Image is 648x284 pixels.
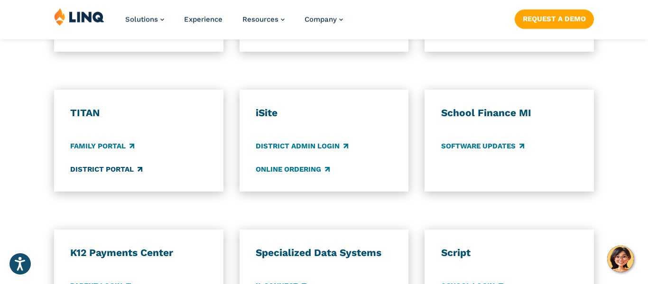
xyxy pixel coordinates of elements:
h3: K12 Payments Center [70,247,207,259]
span: Resources [242,15,278,24]
nav: Primary Navigation [125,8,343,39]
a: Request a Demo [515,9,594,28]
a: District Portal [70,164,142,174]
h3: Script [441,247,578,259]
a: Family Portal [70,141,134,151]
a: Resources [242,15,285,24]
a: Experience [184,15,222,24]
span: Company [305,15,337,24]
h3: School Finance MI [441,107,578,119]
img: LINQ | K‑12 Software [54,8,104,26]
a: Company [305,15,343,24]
span: Solutions [125,15,158,24]
button: Hello, have a question? Let’s chat. [607,246,634,272]
h3: Specialized Data Systems [256,247,392,259]
h3: iSite [256,107,392,119]
a: District Admin Login [256,141,348,151]
a: Online Ordering [256,164,330,174]
h3: TITAN [70,107,207,119]
a: Software Updates [441,141,524,151]
a: Solutions [125,15,164,24]
nav: Button Navigation [515,8,594,28]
